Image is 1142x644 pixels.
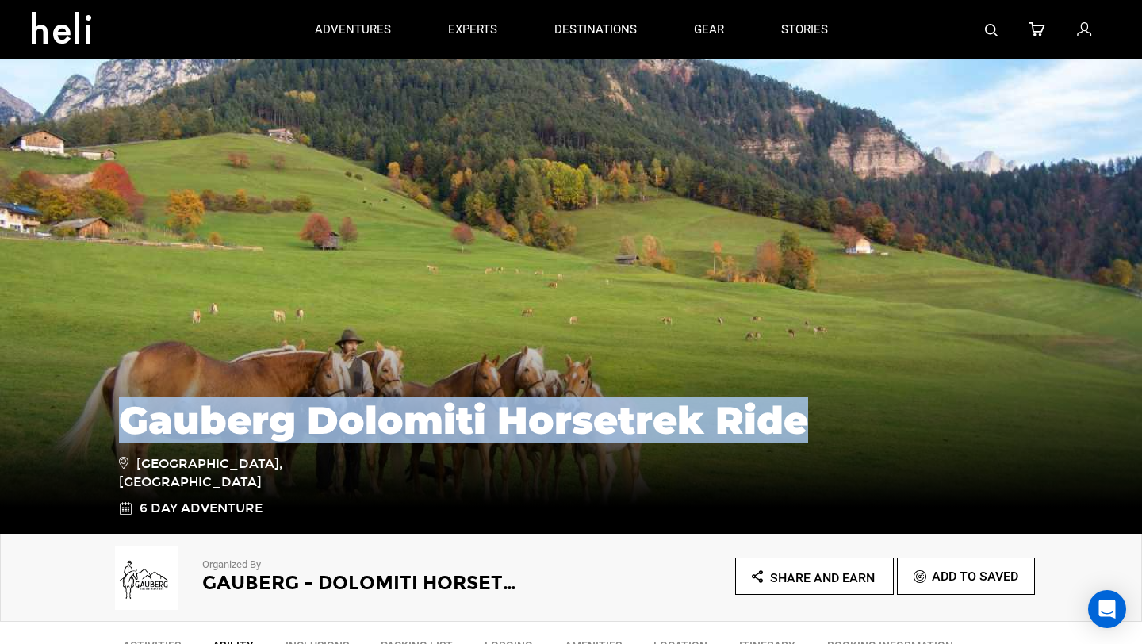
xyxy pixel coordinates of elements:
[770,570,875,585] span: Share and Earn
[1088,590,1126,628] div: Open Intercom Messenger
[140,500,263,518] span: 6 Day Adventure
[119,454,345,492] span: [GEOGRAPHIC_DATA], [GEOGRAPHIC_DATA]
[202,573,527,593] h2: Gauberg - Dolomiti Horsetrek
[315,21,391,38] p: adventures
[448,21,497,38] p: experts
[107,546,186,610] img: 637d6a0c13b34a6bc5ca2efc0b513937.png
[985,24,998,36] img: search-bar-icon.svg
[554,21,637,38] p: destinations
[932,569,1018,584] span: Add To Saved
[202,558,527,573] p: Organized By
[119,399,1023,442] h1: Gauberg Dolomiti Horsetrek Ride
